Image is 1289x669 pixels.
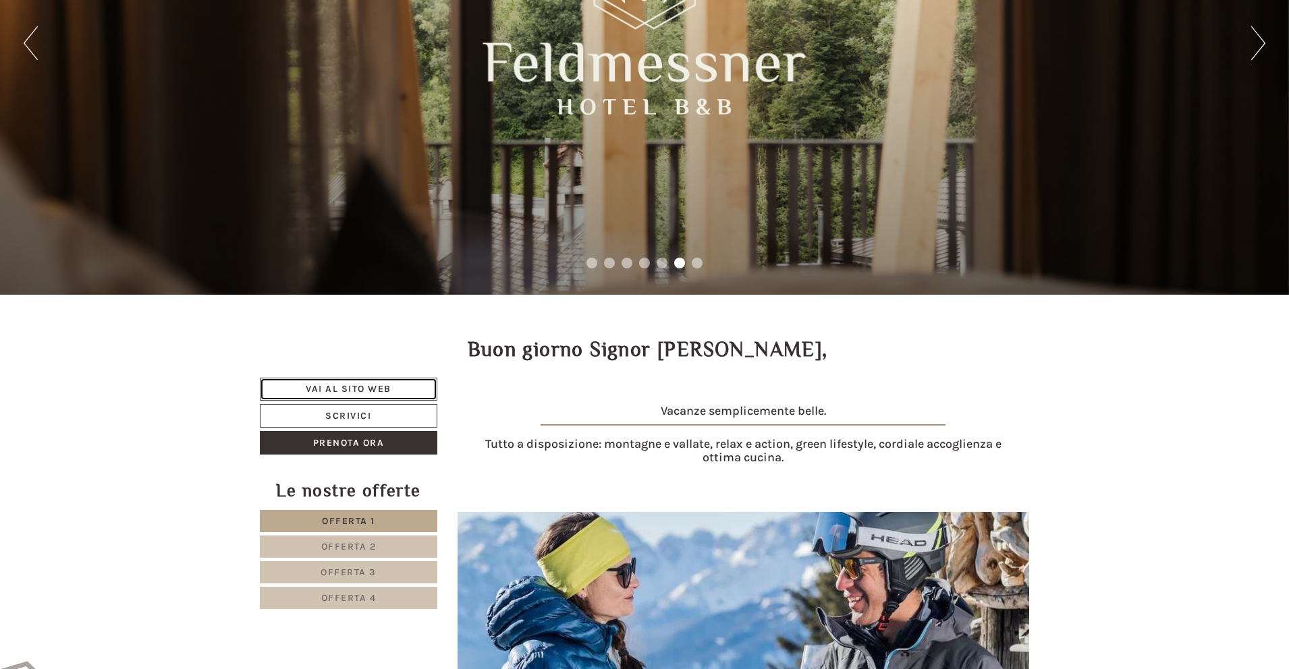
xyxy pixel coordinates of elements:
[541,424,945,426] img: image
[10,36,219,78] div: Buon giorno, come possiamo aiutarla?
[1251,26,1265,60] button: Next
[322,515,375,527] span: Offerta 1
[321,541,377,552] span: Offerta 2
[468,339,828,361] h1: Buon giorno Signor [PERSON_NAME],
[260,378,437,401] a: Vai al sito web
[20,39,212,50] div: Hotel B&B Feldmessner
[321,566,377,578] span: Offerta 3
[460,355,531,379] button: Invia
[260,431,437,455] a: Prenota ora
[20,65,212,75] small: 11:09
[260,404,437,428] a: Scrivici
[229,10,302,33] div: mercoledì
[260,478,437,503] div: Le nostre offerte
[321,592,377,604] span: Offerta 4
[24,26,38,60] button: Previous
[478,405,1010,432] h4: Vacanze semplicemente belle.
[478,438,1010,465] h4: Tutto a disposizione: montagne e vallate, relax e action, green lifestyle, cordiale accoglienza e...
